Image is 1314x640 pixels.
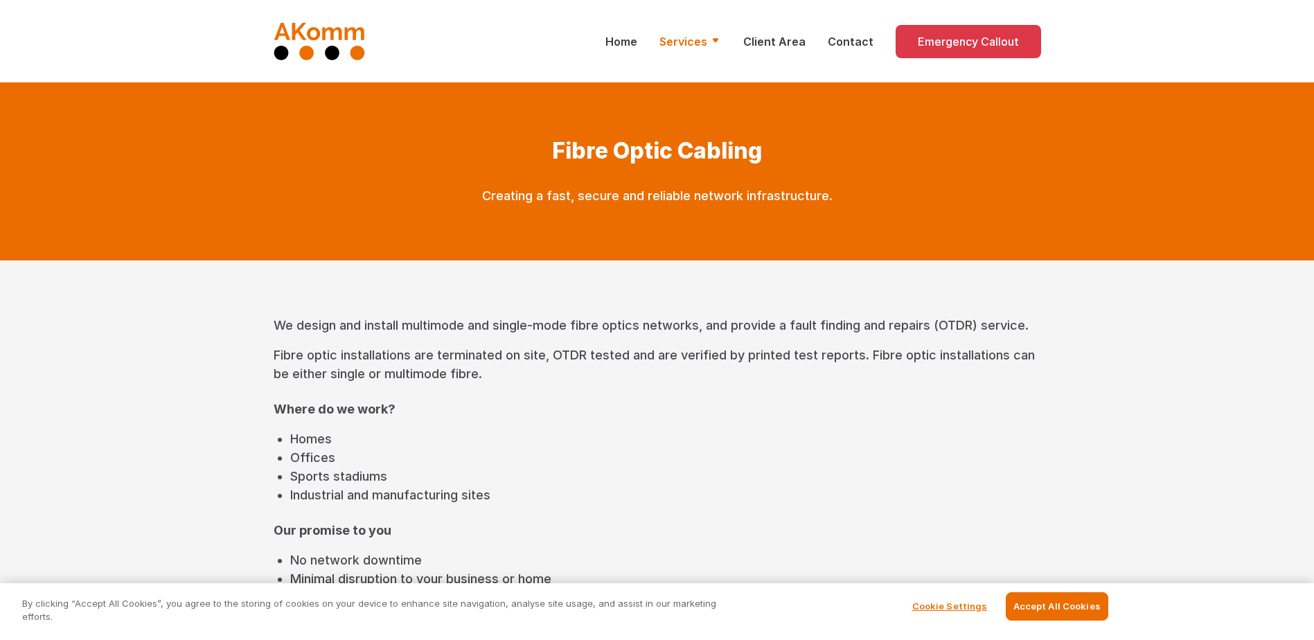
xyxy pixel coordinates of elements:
[290,429,1041,448] li: Homes
[274,400,1041,418] p: Where do we work?
[659,33,721,50] a: Services
[290,486,1041,504] li: Industrial and manufacturing sites
[274,316,1041,335] p: We design and install multimode and single-mode fibre optics networks, and provide a fault findin...
[274,346,1041,383] p: Fibre optic installations are terminated on site, OTDR tested and are verified by printed test re...
[896,25,1041,58] a: Emergency Callout
[408,138,907,164] h1: Fibre Optic Cabling
[22,597,722,624] p: By clicking “Accept All Cookies”, you agree to the storing of cookies on your device to enhance s...
[408,186,907,205] p: Creating a fast, secure and reliable network infrastructure.
[828,33,873,50] a: Contact
[290,467,1041,486] li: Sports stadiums
[274,521,1041,540] p: Our promise to you
[290,448,1041,467] li: Offices
[907,593,993,621] button: Cookie Settings
[1006,592,1108,621] button: Accept All Cookies
[274,22,366,60] img: AKomm
[290,569,1041,588] li: Minimal disruption to your business or home
[743,33,806,50] a: Client Area
[605,33,637,50] a: Home
[290,551,1041,569] li: No network downtime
